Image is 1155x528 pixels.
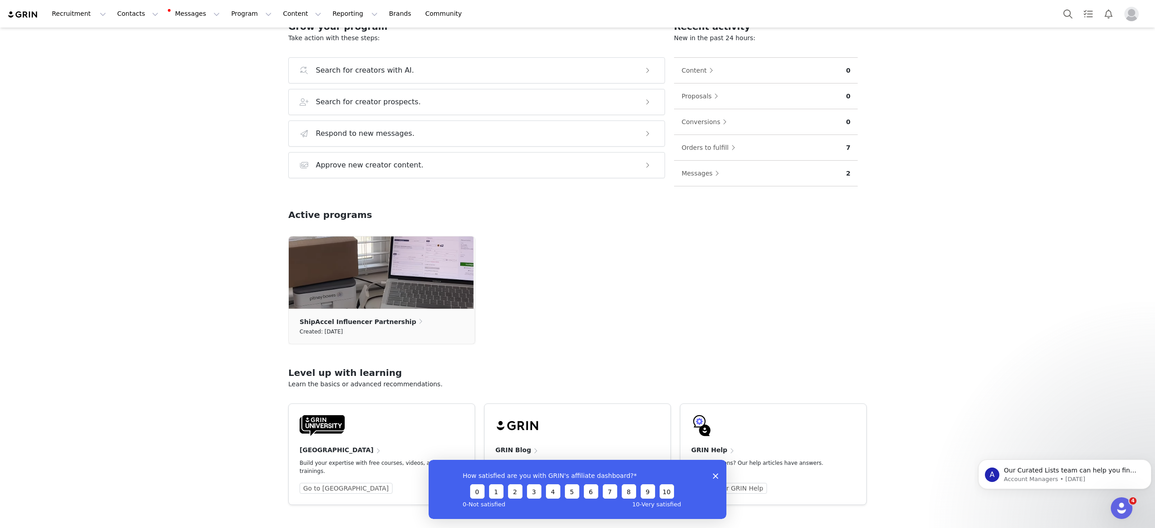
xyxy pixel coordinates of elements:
p: Find out about all the latest strategies to win with creator marketing. [495,459,645,475]
h3: Search for creators with AI. [316,65,414,76]
p: Build your expertise with free courses, videos, and live trainings. [300,459,449,475]
h3: Approve new creator content. [316,160,424,171]
button: Profile [1119,7,1148,21]
span: Our Curated Lists team can help you find more creators! Our team of prospect-sourcing experts are... [29,26,164,141]
button: Content [277,4,327,24]
button: Respond to new messages. [288,120,665,147]
p: Have questions? Our help articles have answers. [691,459,841,467]
button: Search [1058,4,1078,24]
h4: GRIN Blog [495,445,531,455]
button: Content [681,63,718,78]
button: Search for creators with AI. [288,57,665,83]
img: placeholder-profile.jpg [1124,7,1139,21]
p: 0 [846,92,850,101]
button: Recruitment [46,4,111,24]
p: ShipAccel Influencer Partnership [300,317,416,327]
a: Go to [GEOGRAPHIC_DATA] [300,483,393,494]
a: Community [420,4,471,24]
span: 4 [1129,497,1137,505]
iframe: Intercom live chat [1111,497,1132,519]
img: GRIN-University-Logo-Black.svg [300,415,345,436]
button: Search for creator prospects. [288,89,665,115]
button: Conversions [681,115,732,129]
p: Learn the basics or advanced recommendations. [288,380,867,389]
button: Messages [164,4,225,24]
button: Contacts [112,4,164,24]
p: Message from Account Managers, sent 7w ago [29,35,166,43]
iframe: Intercom notifications message [975,440,1155,504]
button: Reporting [327,4,383,24]
img: grin logo [7,10,39,19]
h2: Level up with learning [288,366,867,380]
small: Created: [DATE] [300,327,343,337]
p: 0 [846,117,850,127]
button: Proposals [681,89,723,103]
p: New in the past 24 hours: [674,33,858,43]
button: Messages [681,166,724,181]
p: 2 [846,169,850,178]
button: Program [226,4,277,24]
h4: GRIN Help [691,445,727,455]
img: 1c8cc242-9d11-4b7e-a543-28e4e0f2d458.png [289,236,475,309]
a: Brands [383,4,419,24]
button: Orders to fulfill [681,140,740,155]
img: GRIN-help-icon.svg [691,415,713,436]
img: grin-logo-black.svg [495,415,541,436]
a: Tasks [1078,4,1098,24]
h2: Active programs [288,208,372,222]
button: Notifications [1099,4,1118,24]
button: Approve new creator content. [288,152,665,178]
a: Access our GRIN Help [691,483,767,494]
iframe: Survey from GRIN [429,460,726,519]
h4: [GEOGRAPHIC_DATA] [300,445,374,455]
p: 0 [846,66,850,75]
h3: Search for creator prospects. [316,97,421,107]
p: 7 [846,143,850,153]
p: Take action with these steps: [288,33,665,43]
h3: Respond to new messages. [316,128,415,139]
